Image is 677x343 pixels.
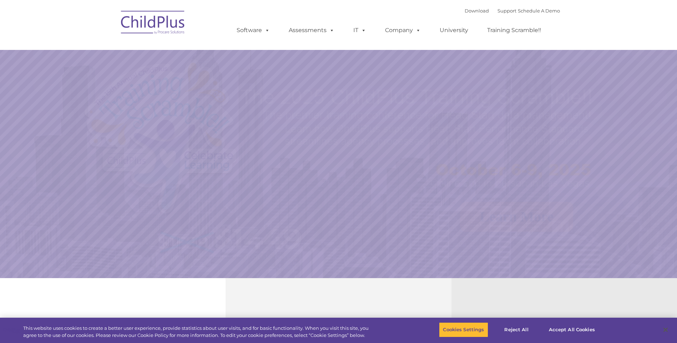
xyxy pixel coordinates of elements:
button: Reject All [494,322,539,337]
a: Assessments [282,23,342,37]
a: Download [465,8,489,14]
button: Accept All Cookies [545,322,599,337]
a: Software [229,23,277,37]
a: University [433,23,475,37]
button: Close [658,322,673,338]
img: ChildPlus by Procare Solutions [117,6,189,41]
button: Cookies Settings [439,322,488,337]
font: | [465,8,560,14]
a: IT [346,23,373,37]
a: Company [378,23,428,37]
div: This website uses cookies to create a better user experience, provide statistics about user visit... [23,325,372,339]
a: Support [497,8,516,14]
a: Learn More [460,202,573,232]
a: Schedule A Demo [518,8,560,14]
a: Training Scramble!! [480,23,548,37]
